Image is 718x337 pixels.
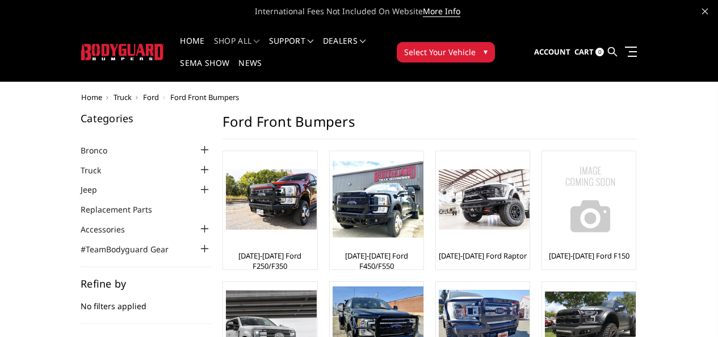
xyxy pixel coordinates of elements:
[397,42,495,63] button: Select Your Vehicle
[269,37,314,59] a: Support
[170,92,239,102] span: Ford Front Bumpers
[81,184,111,195] a: Jeep
[484,45,488,57] span: ▾
[81,243,183,255] a: #TeamBodyguard Gear
[545,154,633,245] a: No Image
[81,144,121,156] a: Bronco
[404,46,476,58] span: Select Your Vehicle
[534,47,570,57] span: Account
[549,251,629,261] a: [DATE]-[DATE] Ford F150
[214,37,260,59] a: shop all
[81,223,139,235] a: Accessories
[81,164,115,176] a: Truck
[574,47,594,57] span: Cart
[143,92,159,102] a: Ford
[595,48,604,56] span: 0
[180,37,204,59] a: Home
[323,37,366,59] a: Dealers
[439,251,527,261] a: [DATE]-[DATE] Ford Raptor
[534,37,570,68] a: Account
[238,59,262,81] a: News
[81,92,102,102] a: Home
[81,113,211,123] h5: Categories
[81,203,166,215] a: Replacement Parts
[81,278,211,289] h5: Refine by
[574,37,604,68] a: Cart 0
[222,113,637,139] h1: Ford Front Bumpers
[333,251,421,271] a: [DATE]-[DATE] Ford F450/F550
[81,44,165,60] img: BODYGUARD BUMPERS
[545,154,636,245] img: No Image
[180,59,229,81] a: SEMA Show
[226,251,314,271] a: [DATE]-[DATE] Ford F250/F350
[114,92,132,102] a: Truck
[423,6,460,17] a: More Info
[81,278,211,324] div: No filters applied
